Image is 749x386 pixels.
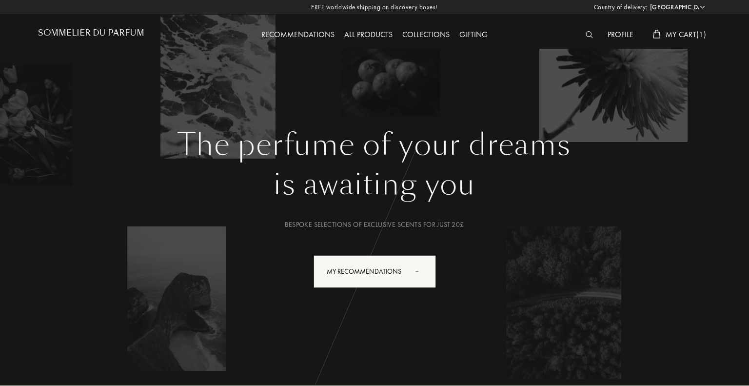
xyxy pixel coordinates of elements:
div: is awaiting you [45,163,704,206]
div: Recommendations [256,29,339,41]
div: Bespoke selections of exclusive scents for just 20£ [45,220,704,230]
div: All products [339,29,397,41]
a: Collections [397,29,454,40]
a: My Recommendationsanimation [306,255,443,288]
h1: The perfume of your dreams [45,127,704,163]
a: All products [339,29,397,40]
div: Profile [603,29,638,41]
span: My Cart ( 1 ) [666,29,706,40]
a: Sommelier du Parfum [38,28,144,41]
img: cart_white.svg [653,30,661,39]
span: Country of delivery: [594,2,648,12]
div: animation [412,261,432,281]
h1: Sommelier du Parfum [38,28,144,38]
img: search_icn_white.svg [586,31,593,38]
a: Profile [603,29,638,40]
div: Collections [397,29,454,41]
div: My Recommendations [314,255,436,288]
a: Gifting [454,29,493,40]
a: Recommendations [256,29,339,40]
div: Gifting [454,29,493,41]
